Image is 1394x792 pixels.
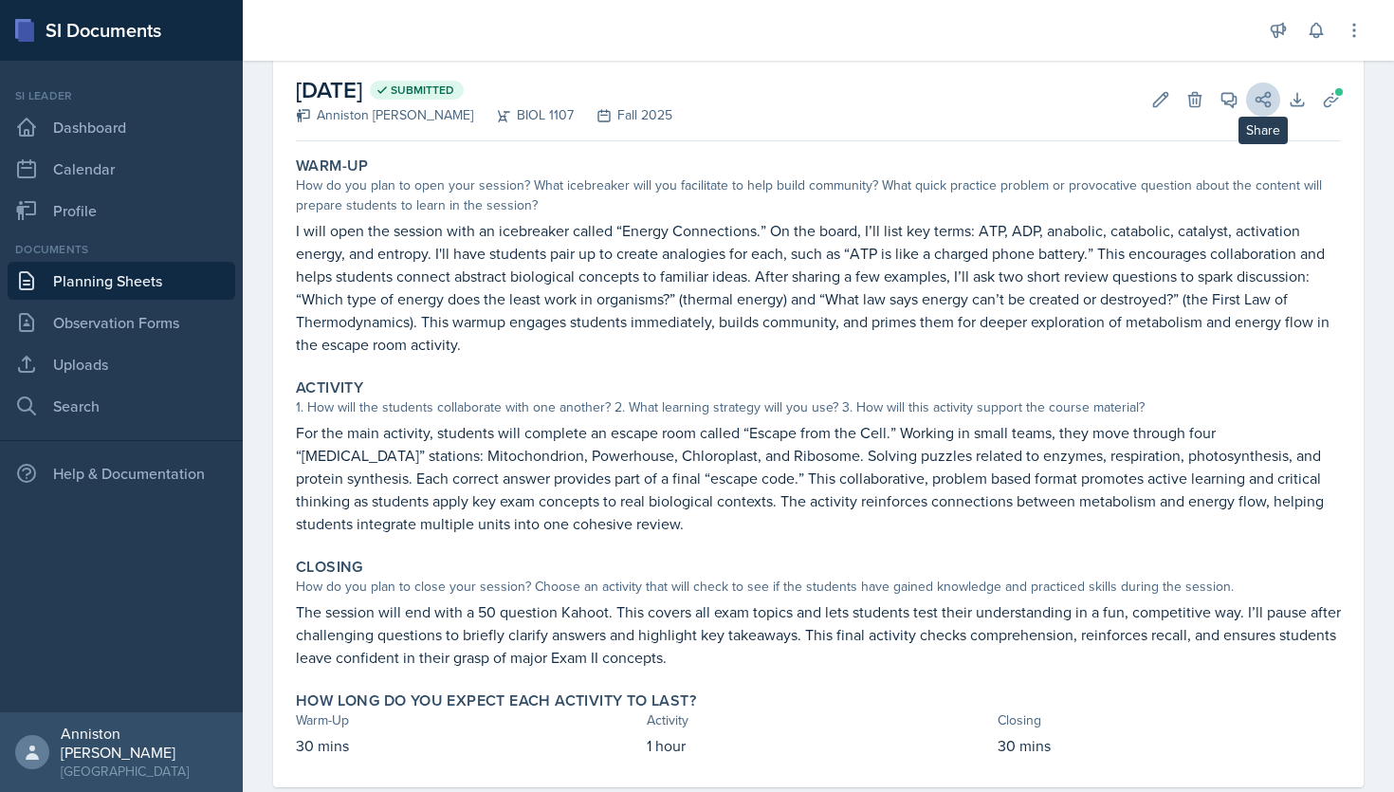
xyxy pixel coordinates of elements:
label: Closing [296,558,363,577]
label: Activity [296,378,363,397]
a: Profile [8,192,235,230]
div: Help & Documentation [8,454,235,492]
label: Warm-Up [296,157,369,175]
a: Observation Forms [8,304,235,341]
div: Si leader [8,87,235,104]
p: 30 mins [998,734,1341,757]
div: Warm-Up [296,710,639,730]
div: How do you plan to open your session? What icebreaker will you facilitate to help build community... [296,175,1341,215]
a: Uploads [8,345,235,383]
div: Closing [998,710,1341,730]
p: I will open the session with an icebreaker called “Energy Connections.” On the board, I’ll list k... [296,219,1341,356]
p: For the main activity, students will complete an escape room called “Escape from the Cell.” Worki... [296,421,1341,535]
div: Documents [8,241,235,258]
a: Search [8,387,235,425]
p: 1 hour [647,734,990,757]
div: BIOL 1107 [473,105,574,125]
div: [GEOGRAPHIC_DATA] [61,762,228,781]
span: Submitted [391,83,454,98]
div: Activity [647,710,990,730]
a: Calendar [8,150,235,188]
button: Share [1246,83,1280,117]
h2: [DATE] [296,73,672,107]
a: Dashboard [8,108,235,146]
div: Anniston [PERSON_NAME] [61,724,228,762]
p: The session will end with a 50 question Kahoot. This covers all exam topics and lets students tes... [296,600,1341,669]
p: 30 mins [296,734,639,757]
div: How do you plan to close your session? Choose an activity that will check to see if the students ... [296,577,1341,597]
div: 1. How will the students collaborate with one another? 2. What learning strategy will you use? 3.... [296,397,1341,417]
div: Fall 2025 [574,105,672,125]
a: Planning Sheets [8,262,235,300]
label: How long do you expect each activity to last? [296,691,696,710]
div: Anniston [PERSON_NAME] [296,105,473,125]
